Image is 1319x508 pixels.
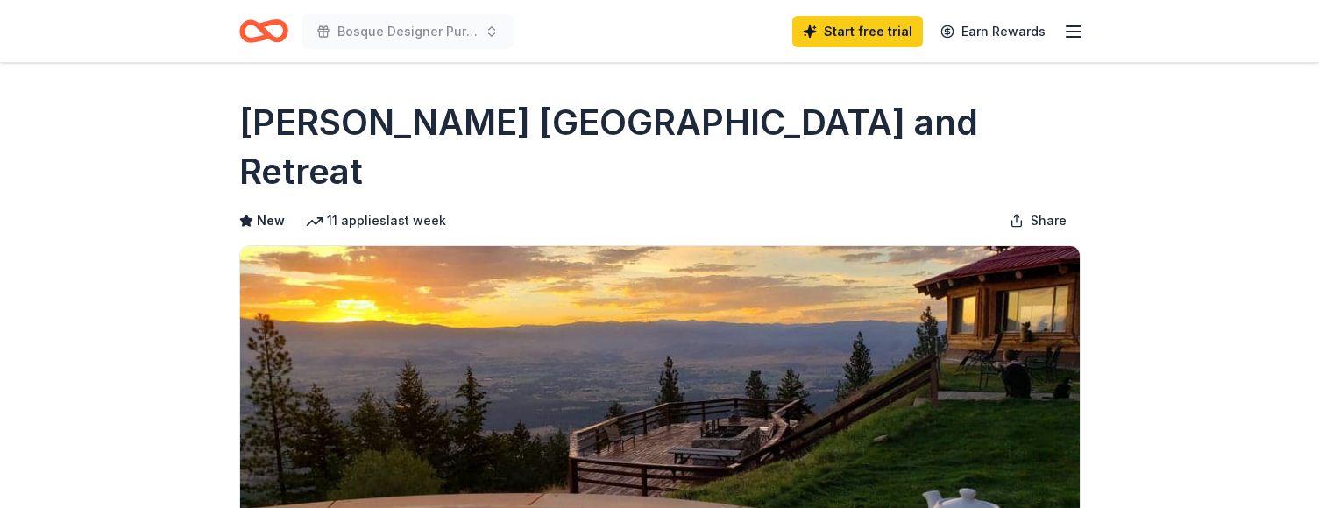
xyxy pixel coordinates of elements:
[930,16,1056,47] a: Earn Rewards
[337,21,478,42] span: Bosque Designer Purse Bingo
[302,14,513,49] button: Bosque Designer Purse Bingo
[1031,210,1067,231] span: Share
[996,203,1081,238] button: Share
[792,16,923,47] a: Start free trial
[239,98,1081,196] h1: [PERSON_NAME] [GEOGRAPHIC_DATA] and Retreat
[257,210,285,231] span: New
[239,11,288,52] a: Home
[306,210,446,231] div: 11 applies last week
